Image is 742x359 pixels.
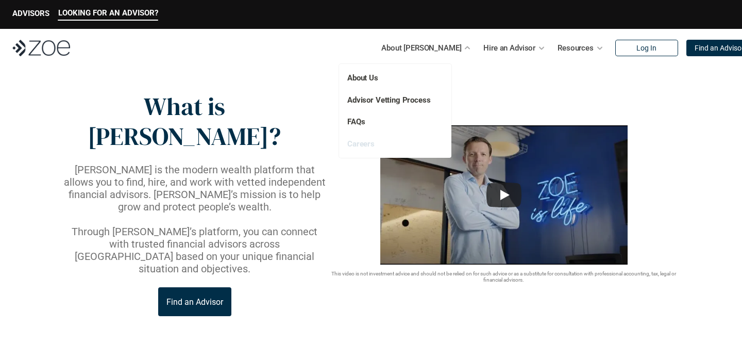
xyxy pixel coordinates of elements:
[12,9,49,18] p: ADVISORS
[347,117,365,126] a: FAQs
[62,92,307,151] p: What is [PERSON_NAME]?
[347,95,431,105] a: Advisor Vetting Process
[381,40,461,56] p: About [PERSON_NAME]
[158,287,231,316] a: Find an Advisor
[166,297,223,307] p: Find an Advisor
[347,139,375,149] a: Careers
[615,40,678,56] a: Log In
[483,40,535,56] p: Hire an Advisor
[347,73,378,83] a: About Us
[558,40,594,56] p: Resources
[380,125,628,265] img: sddefault.webp
[486,183,521,207] button: Play
[62,164,328,213] p: [PERSON_NAME] is the modern wealth platform that allows you to find, hire, and work with vetted i...
[58,8,158,18] p: LOOKING FOR AN ADVISOR?
[328,271,680,283] p: This video is not investment advice and should not be relied on for such advice or as a substitut...
[636,44,656,53] p: Log In
[62,225,328,275] p: Through [PERSON_NAME]’s platform, you can connect with trusted financial advisors across [GEOGRAP...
